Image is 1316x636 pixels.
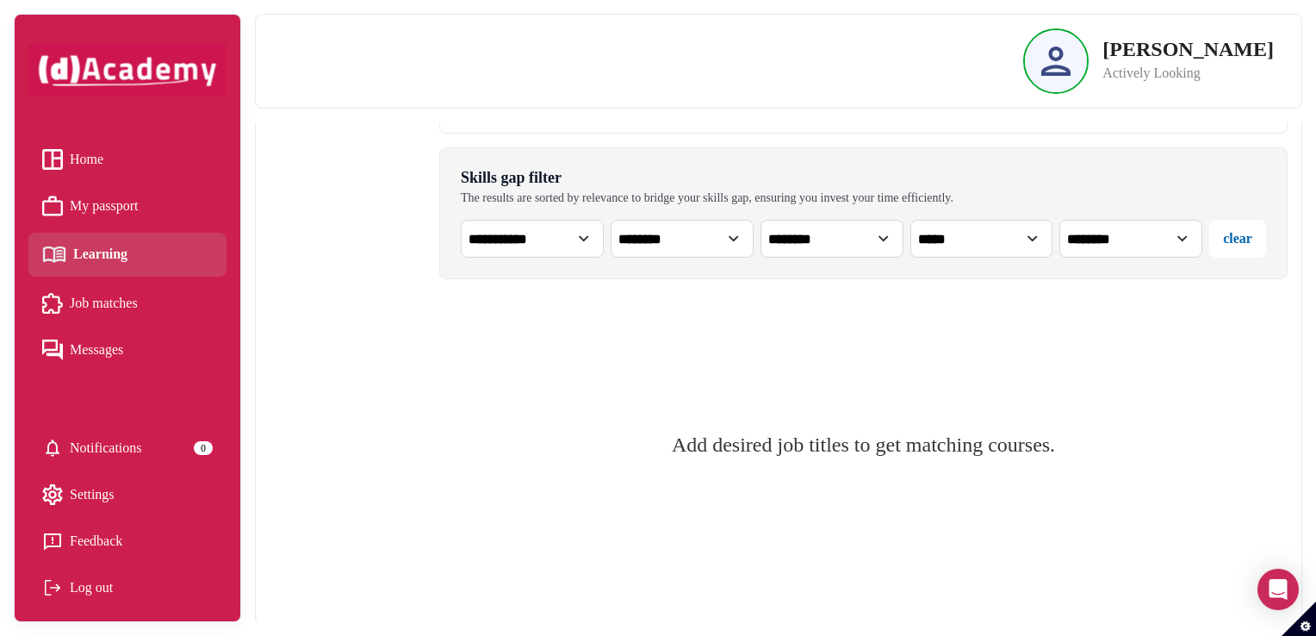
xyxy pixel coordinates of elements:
img: feedback [42,531,63,552]
img: Messages icon [42,340,63,360]
img: Log out [42,577,63,598]
a: Messages iconMessages [42,337,213,363]
span: Settings [70,482,115,508]
img: My passport icon [42,196,63,216]
span: Messages [70,337,123,363]
p: Actively Looking [1102,63,1274,84]
a: My passport iconMy passport [42,193,213,219]
img: Home icon [42,149,63,170]
h4: Add desired job titles to get matching courses. [672,433,1055,458]
img: Job matches icon [42,293,63,314]
div: Skills gap filter [461,169,953,188]
img: dAcademy [28,44,227,97]
img: Learning icon [42,240,66,270]
div: Log out [42,575,213,601]
span: Home [70,147,103,172]
button: clear [1209,220,1266,258]
a: Feedback [42,528,213,554]
p: [PERSON_NAME] [1102,39,1274,59]
a: Home iconHome [42,147,213,172]
a: Learning iconLearning [42,240,213,270]
a: Job matches iconJob matches [42,290,213,316]
span: Notifications [70,435,142,461]
span: Job matches [70,290,138,316]
span: My passport [70,193,139,219]
div: clear [1223,227,1252,251]
img: Profile [1041,47,1071,76]
button: Set cookie preferences [1282,602,1316,636]
span: Learning [73,241,127,267]
img: setting [42,438,63,458]
div: The results are sorted by relevance to bridge your skills gap, ensuring you invest your time effi... [461,191,953,206]
div: 0 [194,441,213,455]
img: setting [42,484,63,505]
div: Open Intercom Messenger [1257,569,1299,610]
